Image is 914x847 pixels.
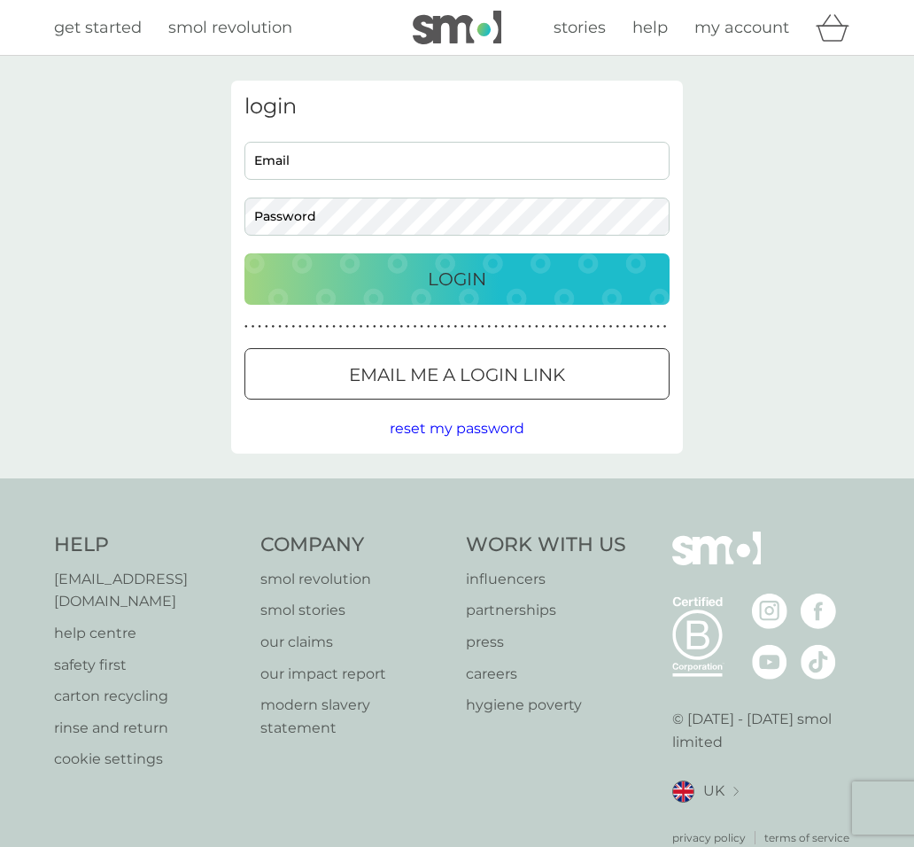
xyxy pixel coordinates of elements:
p: ● [535,322,538,331]
img: visit the smol Instagram page [752,594,787,629]
a: modern slavery statement [260,694,449,739]
p: partnerships [466,599,626,622]
p: ● [461,322,464,331]
p: ● [636,322,639,331]
button: Email me a login link [244,348,670,400]
p: ● [616,322,619,331]
span: stories [554,18,606,37]
a: hygiene poverty [466,694,626,717]
a: privacy policy [672,829,746,846]
span: get started [54,18,142,37]
p: ● [258,322,261,331]
img: select a new location [733,787,739,796]
a: get started [54,15,142,41]
p: ● [555,322,559,331]
p: ● [528,322,531,331]
p: ● [488,322,492,331]
p: ● [494,322,498,331]
p: ● [393,322,397,331]
span: UK [703,780,724,803]
p: ● [360,322,363,331]
p: ● [265,322,268,331]
p: ● [663,322,667,331]
p: ● [399,322,403,331]
p: ● [515,322,518,331]
p: ● [278,322,282,331]
p: ● [326,322,329,331]
p: ● [272,322,275,331]
p: ● [453,322,457,331]
p: ● [386,322,390,331]
p: ● [501,322,505,331]
img: smol [413,11,501,44]
a: rinse and return [54,717,243,740]
a: careers [466,663,626,686]
a: smol stories [260,599,449,622]
img: visit the smol Youtube page [752,644,787,680]
p: ● [414,322,417,331]
a: smol revolution [260,568,449,591]
p: ● [569,322,572,331]
p: ● [602,322,606,331]
button: reset my password [390,417,524,440]
p: ● [440,322,444,331]
a: [EMAIL_ADDRESS][DOMAIN_NAME] [54,568,243,613]
p: help centre [54,622,243,645]
p: Login [428,265,486,293]
p: ● [576,322,579,331]
p: ● [596,322,600,331]
p: ● [312,322,315,331]
h4: Company [260,532,449,559]
p: press [466,631,626,654]
p: ● [319,322,322,331]
p: ● [380,322,383,331]
p: ● [562,322,565,331]
button: Login [244,253,670,305]
a: carton recycling [54,685,243,708]
p: Email me a login link [349,361,565,389]
h3: login [244,94,670,120]
p: ● [285,322,289,331]
p: ● [522,322,525,331]
p: ● [650,322,654,331]
p: ● [542,322,546,331]
p: ● [447,322,451,331]
a: our claims [260,631,449,654]
a: help [632,15,668,41]
p: ● [407,322,410,331]
a: my account [694,15,789,41]
p: ● [656,322,660,331]
p: ● [507,322,511,331]
a: our impact report [260,663,449,686]
span: reset my password [390,420,524,437]
p: ● [434,322,438,331]
p: ● [623,322,626,331]
p: ● [481,322,484,331]
p: ● [468,322,471,331]
a: cookie settings [54,748,243,771]
p: ● [339,322,343,331]
p: ● [427,322,430,331]
a: terms of service [764,829,849,846]
p: ● [548,322,552,331]
p: ● [609,322,613,331]
div: basket [816,10,860,45]
p: © [DATE] - [DATE] smol limited [672,708,861,753]
a: influencers [466,568,626,591]
img: visit the smol Facebook page [801,594,836,629]
img: smol [672,532,761,592]
p: ● [306,322,309,331]
a: safety first [54,654,243,677]
h4: Help [54,532,243,559]
p: ● [252,322,255,331]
